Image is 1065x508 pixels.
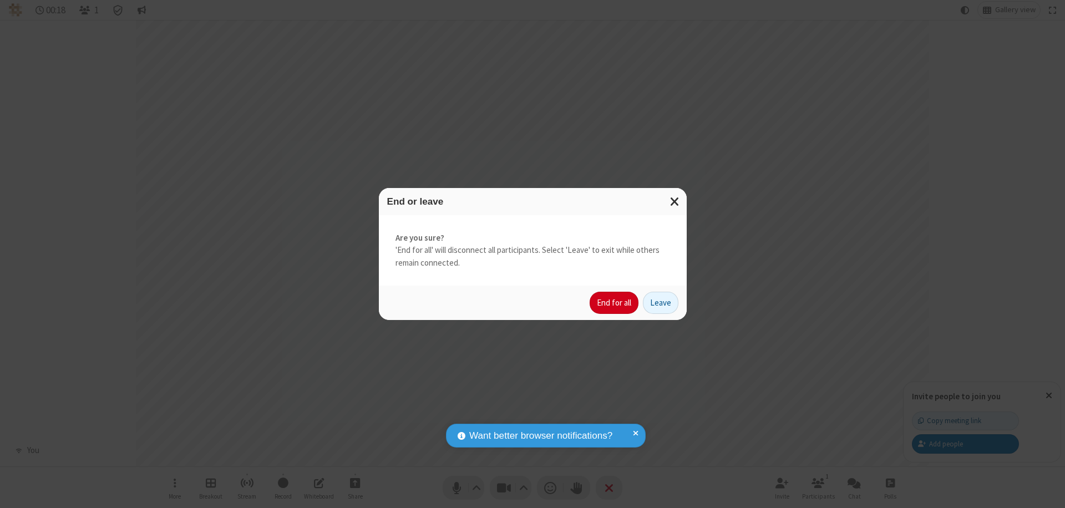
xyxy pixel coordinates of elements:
h3: End or leave [387,196,678,207]
strong: Are you sure? [395,232,670,245]
button: End for all [590,292,638,314]
div: 'End for all' will disconnect all participants. Select 'Leave' to exit while others remain connec... [379,215,687,286]
button: Leave [643,292,678,314]
button: Close modal [663,188,687,215]
span: Want better browser notifications? [469,429,612,443]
